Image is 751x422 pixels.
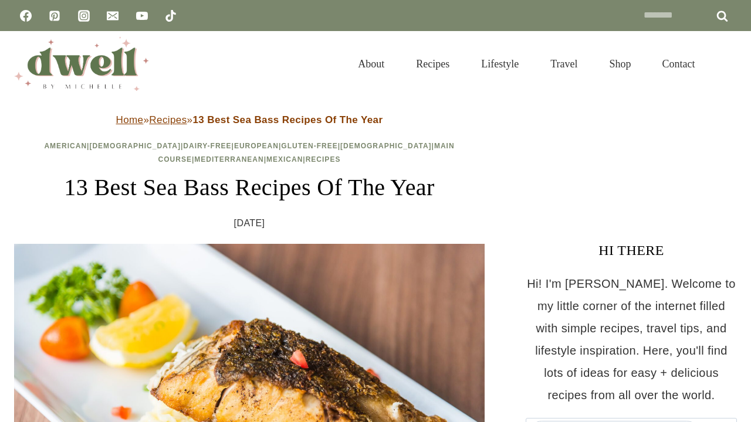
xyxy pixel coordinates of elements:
a: Lifestyle [465,43,535,84]
a: Facebook [14,4,38,28]
a: Dairy-Free [183,142,231,150]
a: American [44,142,87,150]
strong: 13 Best Sea Bass Recipes Of The Year [192,114,383,125]
a: Mediterranean [194,155,263,164]
a: Travel [535,43,593,84]
a: Shop [593,43,647,84]
a: About [342,43,400,84]
a: Recipes [306,155,341,164]
a: [DEMOGRAPHIC_DATA] [340,142,432,150]
a: Pinterest [43,4,66,28]
h3: HI THERE [526,240,737,261]
a: Email [101,4,124,28]
a: TikTok [159,4,182,28]
a: Gluten-Free [281,142,337,150]
h1: 13 Best Sea Bass Recipes Of The Year [14,170,485,205]
a: Contact [647,43,711,84]
a: Recipes [400,43,465,84]
nav: Primary Navigation [342,43,711,84]
a: Recipes [149,114,187,125]
span: | | | | | | | | | [44,142,454,164]
time: [DATE] [234,215,265,232]
a: Mexican [266,155,303,164]
p: Hi! I'm [PERSON_NAME]. Welcome to my little corner of the internet filled with simple recipes, tr... [526,273,737,406]
a: Home [116,114,144,125]
a: [DEMOGRAPHIC_DATA] [89,142,181,150]
span: » » [116,114,383,125]
button: View Search Form [717,54,737,74]
a: Instagram [72,4,96,28]
img: DWELL by michelle [14,37,149,91]
a: European [234,142,279,150]
a: YouTube [130,4,154,28]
